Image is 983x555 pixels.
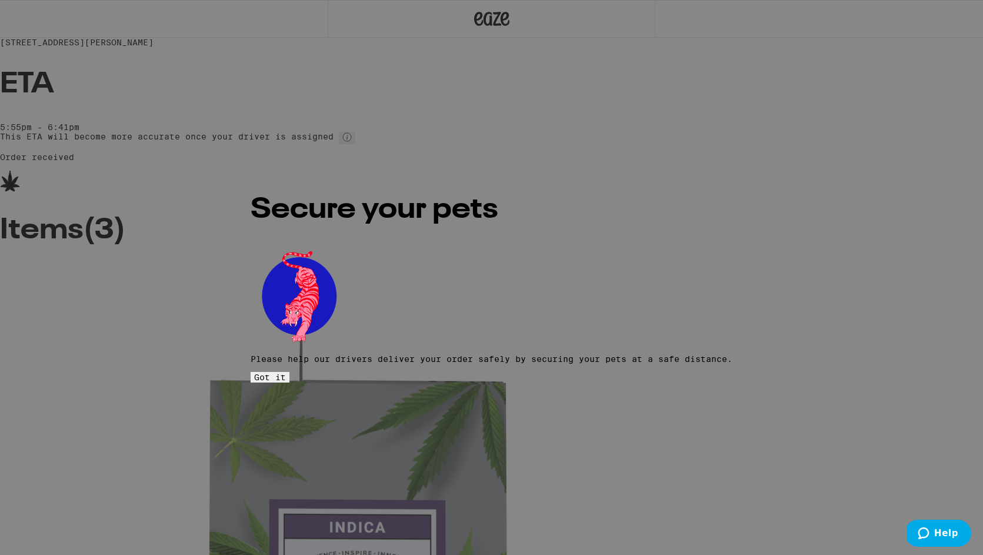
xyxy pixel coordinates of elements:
p: Please help our drivers deliver your order safely by securing your pets at a safe distance. [251,354,732,364]
button: Got it [251,372,289,383]
h2: Secure your pets [251,196,732,224]
iframe: Opens a widget where you can find more information [907,520,971,549]
img: pets [251,248,347,344]
span: Got it [254,373,286,382]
